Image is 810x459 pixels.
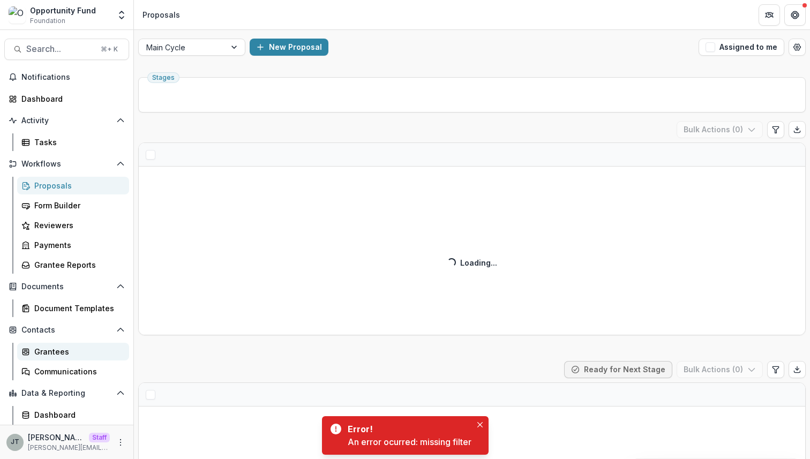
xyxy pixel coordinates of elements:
div: An error ocurred: missing filter [348,435,471,448]
button: Open entity switcher [114,4,129,26]
a: Grantee Reports [17,256,129,274]
p: [PERSON_NAME][EMAIL_ADDRESS][DOMAIN_NAME] [28,443,110,453]
a: Payments [17,236,129,254]
button: Open Contacts [4,321,129,338]
span: Foundation [30,16,65,26]
div: Document Templates [34,303,121,314]
button: Open table manager [789,39,806,56]
span: Documents [21,282,112,291]
button: Close [474,418,486,431]
button: Open Documents [4,278,129,295]
button: Notifications [4,69,129,86]
span: Search... [26,44,94,54]
div: Grantees [34,346,121,357]
div: Dashboard [21,93,121,104]
a: Reviewers [17,216,129,234]
a: Tasks [17,133,129,151]
div: Proposals [34,180,121,191]
div: Form Builder [34,200,121,211]
button: More [114,436,127,449]
div: ⌘ + K [99,43,120,55]
div: Error! [348,423,467,435]
span: Data & Reporting [21,389,112,398]
p: [PERSON_NAME] [28,432,85,443]
nav: breadcrumb [138,7,184,22]
div: Grantee Reports [34,259,121,270]
button: Assigned to me [699,39,784,56]
a: Dashboard [4,90,129,108]
a: Document Templates [17,299,129,317]
button: Open Activity [4,112,129,129]
div: Communications [34,366,121,377]
a: Communications [17,363,129,380]
div: Tasks [34,137,121,148]
button: Get Help [784,4,806,26]
span: Activity [21,116,112,125]
span: Workflows [21,160,112,169]
div: Opportunity Fund [30,5,96,16]
a: Proposals [17,177,129,194]
span: Contacts [21,326,112,335]
div: Joyce N Temelio [11,439,19,446]
button: Open Workflows [4,155,129,172]
div: Reviewers [34,220,121,231]
a: Grantees [17,343,129,360]
img: Opportunity Fund [9,6,26,24]
div: Payments [34,239,121,251]
span: Notifications [21,73,125,82]
p: Staff [89,433,110,442]
button: Partners [759,4,780,26]
span: Stages [152,74,175,81]
button: Search... [4,39,129,60]
div: Dashboard [34,409,121,420]
a: Dashboard [17,406,129,424]
div: Proposals [142,9,180,20]
button: New Proposal [250,39,328,56]
a: Form Builder [17,197,129,214]
button: Open Data & Reporting [4,385,129,402]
